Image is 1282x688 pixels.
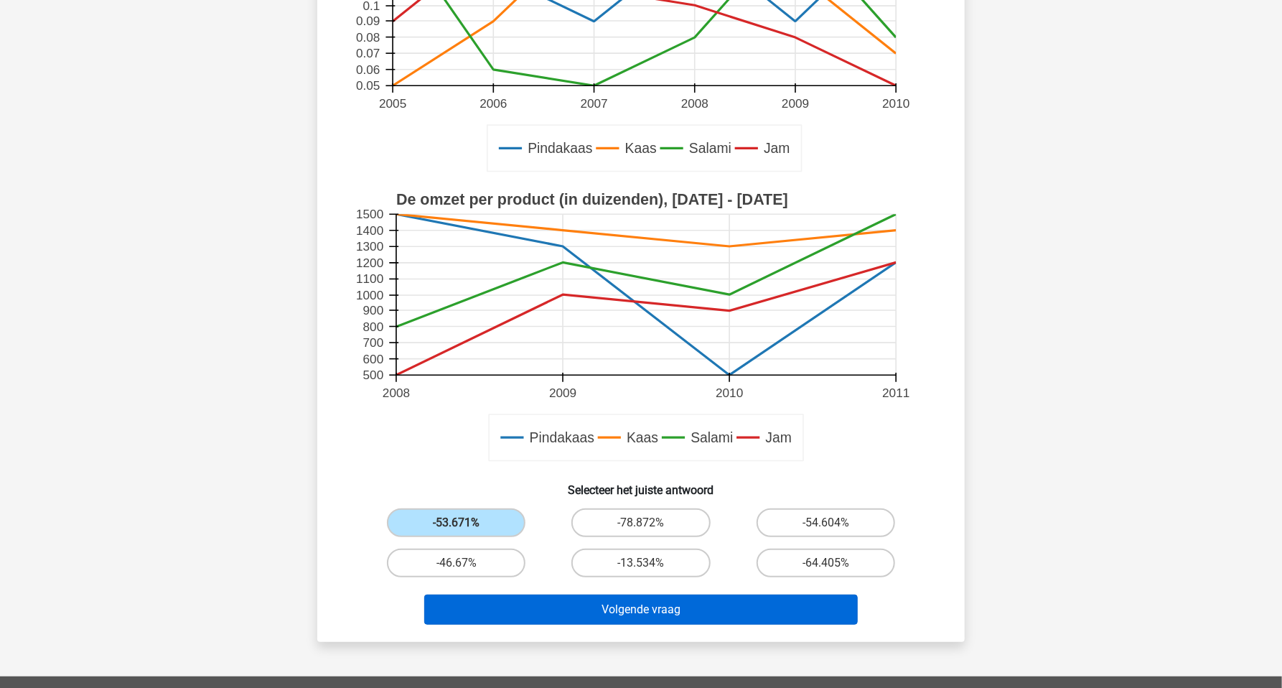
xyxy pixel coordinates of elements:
[387,508,525,537] label: -53.671%
[356,30,380,45] text: 0.08
[479,96,507,111] text: 2006
[363,368,384,383] text: 500
[356,62,380,77] text: 0.06
[356,46,380,60] text: 0.07
[764,141,790,157] text: Jam
[571,549,710,577] label: -13.534%
[757,549,895,577] label: -64.405%
[689,141,731,157] text: Salami
[383,386,410,400] text: 2008
[356,256,383,270] text: 1200
[363,303,384,317] text: 900
[356,240,383,254] text: 1300
[882,386,909,400] text: 2011
[681,96,708,111] text: 2008
[387,549,525,577] label: -46.67%
[356,79,380,93] text: 0.05
[363,352,384,366] text: 600
[882,96,909,111] text: 2010
[530,430,594,446] text: Pindakaas
[396,191,788,208] text: De omzet per product (in duizenden), [DATE] - [DATE]
[766,430,792,446] text: Jam
[581,96,608,111] text: 2007
[549,386,576,400] text: 2009
[363,320,384,334] text: 800
[528,141,592,157] text: Pindakaas
[625,141,657,157] text: Kaas
[356,272,383,287] text: 1100
[340,472,942,497] h6: Selecteer het juiste antwoord
[356,14,380,28] text: 0.09
[356,288,383,302] text: 1000
[716,386,743,400] text: 2010
[356,223,383,238] text: 1400
[379,96,406,111] text: 2005
[571,508,710,537] label: -78.872%
[691,430,733,446] text: Salami
[757,508,895,537] label: -54.604%
[363,335,384,350] text: 700
[424,595,858,625] button: Volgende vraag
[627,430,658,446] text: Kaas
[782,96,809,111] text: 2009
[356,208,383,222] text: 1500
